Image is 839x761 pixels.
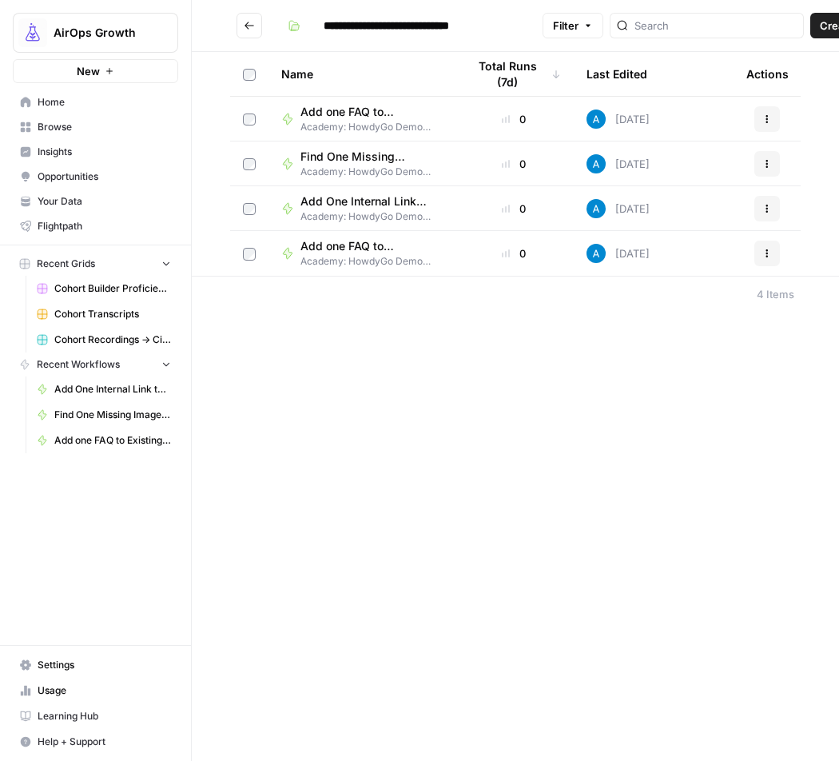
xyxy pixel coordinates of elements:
[467,245,561,261] div: 0
[587,244,650,263] div: [DATE]
[467,52,561,96] div: Total Runs (7d)
[300,165,441,179] span: Academy: HowdyGo Demo Use Cases
[54,307,171,321] span: Cohort Transcripts
[13,189,178,214] a: Your Data
[300,149,428,165] span: Find One Missing Image Alt Text
[38,145,171,159] span: Insights
[13,252,178,276] button: Recent Grids
[38,683,171,698] span: Usage
[13,353,178,377] button: Recent Workflows
[587,199,650,218] div: [DATE]
[587,110,650,129] div: [DATE]
[54,281,171,296] span: Cohort Builder Proficiency Scorer
[13,114,178,140] a: Browse
[281,149,441,179] a: Find One Missing Image Alt TextAcademy: HowdyGo Demo Use Cases
[281,193,441,224] a: Add One Internal Link to Blog PostAcademy: HowdyGo Demo Use Cases
[13,59,178,83] button: New
[30,402,178,428] a: Find One Missing Image Alt Text
[54,408,171,422] span: Find One Missing Image Alt Text
[37,257,95,271] span: Recent Grids
[54,382,171,396] span: Add One Internal Link to Blog Post
[54,333,171,347] span: Cohort Recordings -> Circle Automation
[18,18,47,47] img: AirOps Growth Logo
[13,90,178,115] a: Home
[13,139,178,165] a: Insights
[587,244,606,263] img: o3cqybgnmipr355j8nz4zpq1mc6x
[587,199,606,218] img: o3cqybgnmipr355j8nz4zpq1mc6x
[38,735,171,749] span: Help + Support
[300,104,428,120] span: Add one FAQ to Existing Page
[38,709,171,723] span: Learning Hub
[746,52,789,96] div: Actions
[30,301,178,327] a: Cohort Transcripts
[467,156,561,172] div: 0
[38,219,171,233] span: Flightpath
[13,213,178,239] a: Flightpath
[38,95,171,110] span: Home
[37,357,120,372] span: Recent Workflows
[587,110,606,129] img: o3cqybgnmipr355j8nz4zpq1mc6x
[30,377,178,402] a: Add One Internal Link to Blog Post
[587,52,647,96] div: Last Edited
[30,327,178,353] a: Cohort Recordings -> Circle Automation
[38,194,171,209] span: Your Data
[77,63,100,79] span: New
[300,254,441,269] span: Academy: HowdyGo Demo Use Cases
[13,13,178,53] button: Workspace: AirOps Growth
[757,286,794,302] div: 4 Items
[30,276,178,301] a: Cohort Builder Proficiency Scorer
[300,120,441,134] span: Academy: HowdyGo Demo Use Cases
[13,678,178,703] a: Usage
[467,111,561,127] div: 0
[38,658,171,672] span: Settings
[38,169,171,184] span: Opportunities
[300,193,428,209] span: Add One Internal Link to Blog Post
[587,154,650,173] div: [DATE]
[587,154,606,173] img: o3cqybgnmipr355j8nz4zpq1mc6x
[237,13,262,38] button: Go back
[467,201,561,217] div: 0
[13,729,178,755] button: Help + Support
[13,164,178,189] a: Opportunities
[54,433,171,448] span: Add one FAQ to Existing Page
[634,18,797,34] input: Search
[543,13,603,38] button: Filter
[54,25,150,41] span: AirOps Growth
[38,120,171,134] span: Browse
[281,104,441,134] a: Add one FAQ to Existing PageAcademy: HowdyGo Demo Use Cases
[281,238,441,269] a: Add one FAQ to Existing PageAcademy: HowdyGo Demo Use Cases
[553,18,579,34] span: Filter
[300,209,441,224] span: Academy: HowdyGo Demo Use Cases
[13,652,178,678] a: Settings
[281,52,441,96] div: Name
[13,703,178,729] a: Learning Hub
[300,238,428,254] span: Add one FAQ to Existing Page
[30,428,178,453] a: Add one FAQ to Existing Page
